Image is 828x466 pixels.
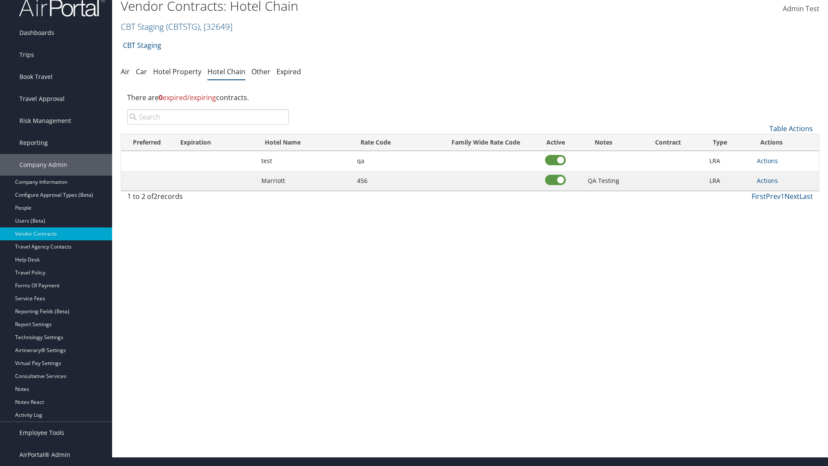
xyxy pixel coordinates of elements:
[200,21,232,32] span: , [ 32649 ]
[19,110,71,132] span: Risk Management
[121,67,130,76] a: Air
[19,66,53,88] span: Book Travel
[121,21,232,32] a: CBT Staging
[127,109,289,125] input: Search
[19,422,64,444] span: Employee Tools
[136,67,147,76] a: Car
[257,151,353,171] td: test
[353,171,436,191] td: 456
[769,124,813,133] a: Table Actions
[276,67,301,76] a: Expired
[251,67,270,76] a: Other
[800,192,813,201] a: Last
[172,134,257,151] th: Expiration: activate to sort column ascending
[159,93,163,102] strong: 0
[705,151,753,171] td: LRA
[757,176,778,185] a: Actions
[121,134,172,151] th: Preferred: activate to sort column ascending
[19,444,70,466] span: AirPortal® Admin
[166,21,200,32] span: ( CBTSTG )
[436,134,535,151] th: Family Wide Rate Code: activate to sort column ascending
[159,93,216,102] span: expired/expiring
[784,192,800,201] a: Next
[757,157,778,165] a: Actions
[536,134,576,151] th: Active: activate to sort column ascending
[19,154,67,176] span: Company Admin
[753,134,819,151] th: Actions
[121,86,819,109] div: There are contracts.
[705,134,753,151] th: Type: activate to sort column ascending
[781,192,784,201] a: 1
[783,4,819,13] span: Admin Test
[19,132,48,154] span: Reporting
[154,192,157,201] span: 2
[19,88,65,110] span: Travel Approval
[153,67,201,76] a: Hotel Property
[752,192,766,201] a: First
[705,171,753,191] td: LRA
[576,134,631,151] th: Notes: activate to sort column ascending
[631,134,705,151] th: Contract: activate to sort column ascending
[19,44,34,66] span: Trips
[353,151,436,171] td: qa
[207,67,245,76] a: Hotel Chain
[588,176,619,185] span: QA Testing
[19,22,54,44] span: Dashboards
[257,171,353,191] td: Marriott
[123,37,161,54] a: CBT Staging
[257,134,353,151] th: Hotel Name: activate to sort column ascending
[127,191,289,206] div: 1 to 2 of records
[353,134,436,151] th: Rate Code: activate to sort column ascending
[766,192,781,201] a: Prev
